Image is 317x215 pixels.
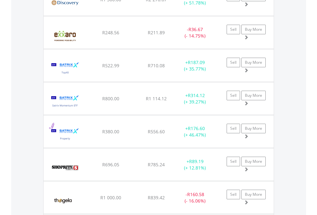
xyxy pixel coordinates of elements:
[188,26,203,32] span: R36.67
[102,128,119,135] span: R380.00
[148,161,165,168] span: R785.24
[148,29,165,36] span: R211.89
[227,91,240,100] a: Sell
[188,125,205,131] span: R176.60
[47,57,84,80] img: EQU.ZA.STX40.png
[175,92,215,105] div: + (+ 39.27%)
[47,123,84,146] img: EQU.ZA.STXPRO.png
[241,190,266,199] a: Buy More
[47,24,83,47] img: EQU.ZA.EXX.png
[227,124,240,133] a: Sell
[241,91,266,100] a: Buy More
[148,62,165,69] span: R710.08
[102,29,119,36] span: R248.56
[241,58,266,67] a: Buy More
[241,25,266,34] a: Buy More
[227,157,240,166] a: Sell
[102,62,119,69] span: R522.99
[47,156,83,179] img: EQU.ZA.SHP.png
[102,161,119,168] span: R696.05
[47,189,79,212] img: EQU.ZA.TGA.png
[227,58,240,67] a: Sell
[175,191,215,204] div: - (- 16.06%)
[102,95,119,102] span: R800.00
[188,59,205,65] span: R187.09
[146,95,167,102] span: R1 114.12
[148,194,165,201] span: R839.42
[241,157,266,166] a: Buy More
[47,90,84,113] img: EQU.ZA.STXMMT.png
[241,124,266,133] a: Buy More
[175,125,215,138] div: + (+ 46.47%)
[188,92,205,98] span: R314.12
[227,25,240,34] a: Sell
[175,26,215,39] div: - (- 14.75%)
[187,191,204,197] span: R160.58
[189,158,204,164] span: R89.19
[100,194,121,201] span: R1 000.00
[175,158,215,171] div: + (+ 12.81%)
[175,59,215,72] div: + (+ 35.77%)
[227,190,240,199] a: Sell
[148,128,165,135] span: R556.60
